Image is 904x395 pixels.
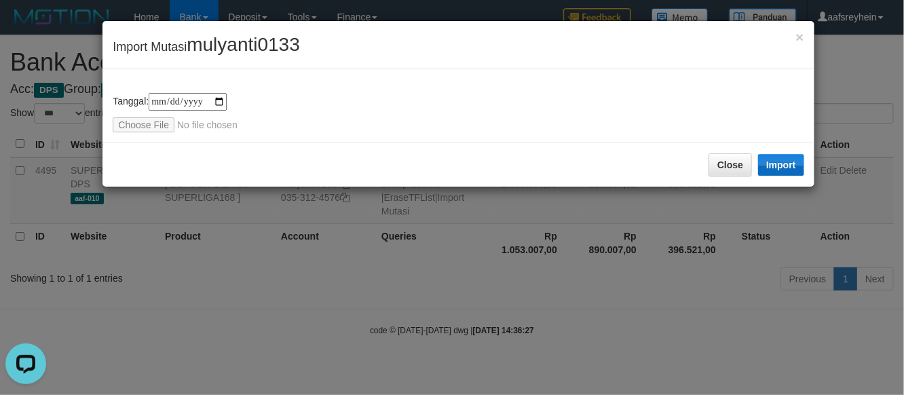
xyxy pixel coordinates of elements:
[5,5,46,46] button: Open LiveChat chat widget
[187,34,300,55] span: mulyanti0133
[795,30,804,44] button: Close
[795,29,804,45] span: ×
[113,93,804,132] div: Tanggal:
[113,40,300,54] span: Import Mutasi
[758,154,804,176] button: Import
[709,153,752,176] button: Close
